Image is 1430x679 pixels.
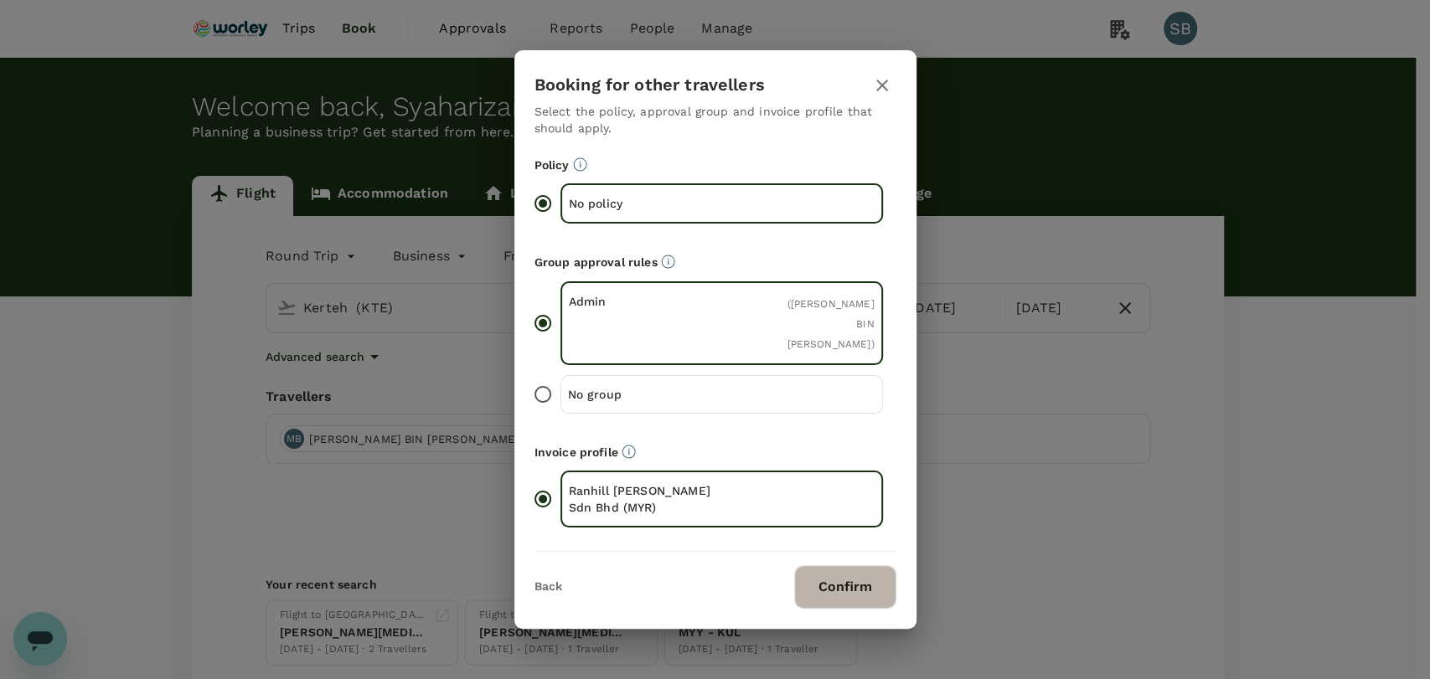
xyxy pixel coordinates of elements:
[794,565,896,609] button: Confirm
[568,386,722,403] p: No group
[534,444,896,460] p: Invoice profile
[622,445,636,459] svg: The payment currency and company information are based on the selected invoice profile.
[534,75,765,95] h3: Booking for other travellers
[534,157,896,173] p: Policy
[787,298,874,350] span: ( [PERSON_NAME] BIN [PERSON_NAME] )
[661,255,675,269] svg: Default approvers or custom approval rules (if available) are based on the user group.
[534,103,896,136] p: Select the policy, approval group and invoice profile that should apply.
[534,580,562,594] button: Back
[569,482,722,516] p: Ranhill [PERSON_NAME] Sdn Bhd (MYR)
[569,293,722,310] p: Admin
[569,195,722,212] p: No policy
[534,254,896,270] p: Group approval rules
[573,157,587,172] svg: Booking restrictions are based on the selected travel policy.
